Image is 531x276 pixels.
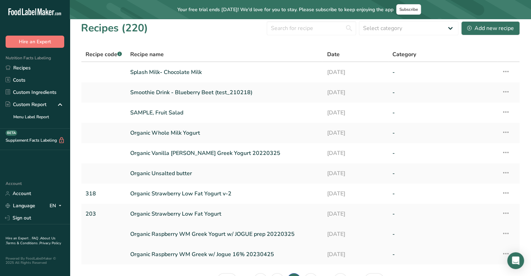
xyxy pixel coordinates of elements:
input: Search for recipe [267,21,356,35]
span: Subscribe [399,7,418,12]
a: Terms & Conditions . [6,241,39,246]
div: Custom Report [6,101,46,108]
a: Splash Milk- Chocolate Milk [130,65,318,80]
a: - [392,65,493,80]
a: - [392,166,493,181]
a: [DATE] [327,227,384,241]
a: [DATE] [327,186,384,201]
a: Organic Whole Milk Yogurt [130,126,318,140]
a: About Us . [6,236,56,246]
div: Add new recipe [467,24,514,32]
a: Language [6,200,35,212]
span: Date [327,50,339,59]
button: Add new recipe [461,21,520,35]
a: Organic Unsalted butter [130,166,318,181]
button: Subscribe [396,4,421,15]
a: [DATE] [327,126,384,140]
a: 203 [86,207,122,221]
a: 318 [86,186,122,201]
a: FAQ . [32,236,40,241]
a: Organic Raspberry WM Greek Yogurt w/ JOGUE prep 20220325 [130,227,318,241]
a: Organic Raspberry WM Greek w/ Jogue 16% 20230425 [130,247,318,262]
a: [DATE] [327,105,384,120]
div: EN [50,202,64,210]
span: Recipe code [86,51,122,58]
a: [DATE] [327,65,384,80]
a: - [392,126,493,140]
div: Powered By FoodLabelMaker © 2025 All Rights Reserved [6,256,64,265]
a: Organic Strawberry Low Fat Yogurt v-2 [130,186,318,201]
a: - [392,85,493,100]
a: Privacy Policy [39,241,61,246]
a: SAMPLE, Fruit Salad [130,105,318,120]
a: Organic Vanilla [PERSON_NAME] Greek Yogurt 20220325 [130,146,318,161]
span: Recipe name [130,50,164,59]
a: Smoothie Drink - Blueberry Beet (test_210218) [130,85,318,100]
a: - [392,105,493,120]
a: - [392,186,493,201]
a: - [392,207,493,221]
a: - [392,227,493,241]
a: [DATE] [327,247,384,262]
a: [DATE] [327,146,384,161]
span: Category [392,50,416,59]
a: [DATE] [327,166,384,181]
a: Hire an Expert . [6,236,30,241]
a: [DATE] [327,207,384,221]
div: BETA [6,130,17,136]
a: - [392,146,493,161]
button: Hire an Expert [6,36,64,48]
a: Organic Strawberry Low Fat Yogurt [130,207,318,221]
span: Your free trial ends [DATE]! We'd love for you to stay. Please subscribe to keep enjoying the app [177,6,393,13]
h1: Recipes (220) [81,20,148,36]
div: Open Intercom Messenger [507,252,524,269]
a: [DATE] [327,85,384,100]
a: - [392,247,493,262]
